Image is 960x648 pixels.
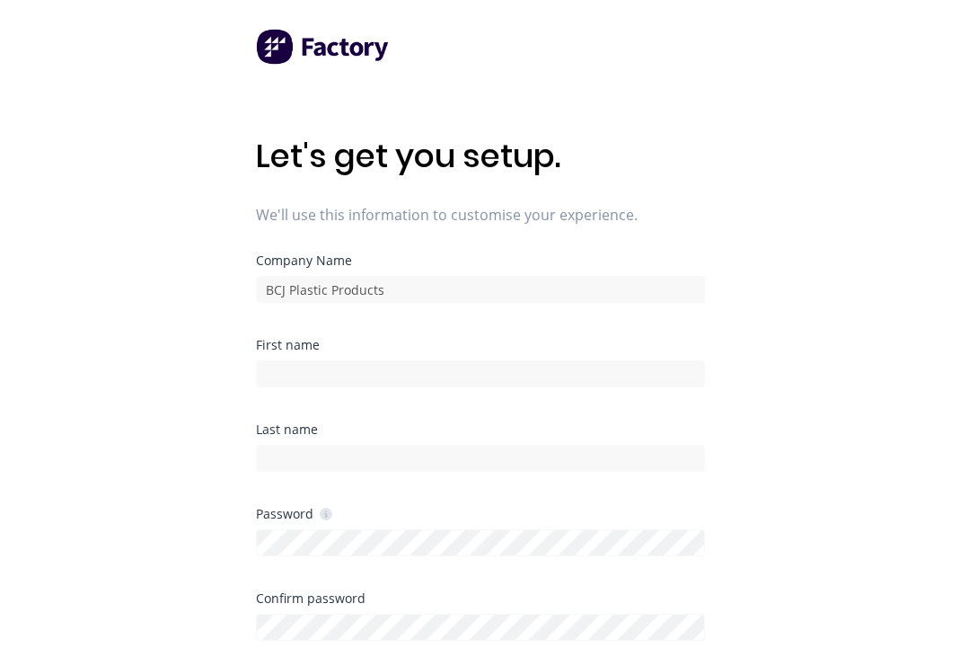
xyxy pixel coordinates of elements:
img: Factory [256,29,391,65]
span: We'll use this information to customise your experience. [256,204,705,226]
div: Last name [256,423,705,436]
h1: Let's get you setup. [256,137,705,175]
div: First name [256,339,705,351]
div: Password [256,505,332,522]
div: Company Name [256,254,705,267]
div: Confirm password [256,592,705,605]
